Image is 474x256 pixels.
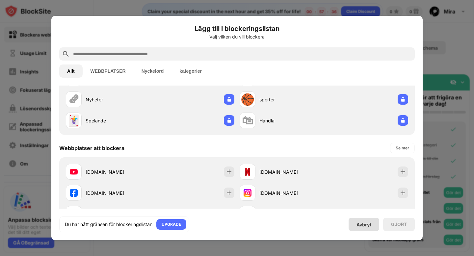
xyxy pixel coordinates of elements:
[86,117,150,124] div: Spelande
[391,222,407,227] div: GJORT
[134,64,172,78] button: Nyckelord
[259,190,324,196] div: [DOMAIN_NAME]
[171,64,210,78] button: kategorier
[68,93,79,106] div: 🗞
[59,145,124,151] div: Webbplatser att blockera
[396,145,409,151] div: Se mer
[259,168,324,175] div: [DOMAIN_NAME]
[86,96,150,103] div: Nyheter
[242,114,253,127] div: 🛍
[86,168,150,175] div: [DOMAIN_NAME]
[162,221,181,228] div: UPGRADE
[65,221,152,228] div: Du har nått gränsen för blockeringslistan
[241,93,254,106] div: 🏀
[59,34,415,39] div: Välj vilken du vill blockera
[59,64,83,78] button: Allt
[59,24,415,34] h6: Lägg till i blockeringslistan
[67,114,81,127] div: 🃏
[62,50,70,58] img: search.svg
[259,117,324,124] div: Handla
[86,190,150,196] div: [DOMAIN_NAME]
[244,189,251,197] img: favicons
[83,64,134,78] button: WEBBPLATSER
[244,168,251,176] img: favicons
[356,222,371,227] div: Avbryt
[70,189,78,197] img: favicons
[70,168,78,176] img: favicons
[259,96,324,103] div: sporter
